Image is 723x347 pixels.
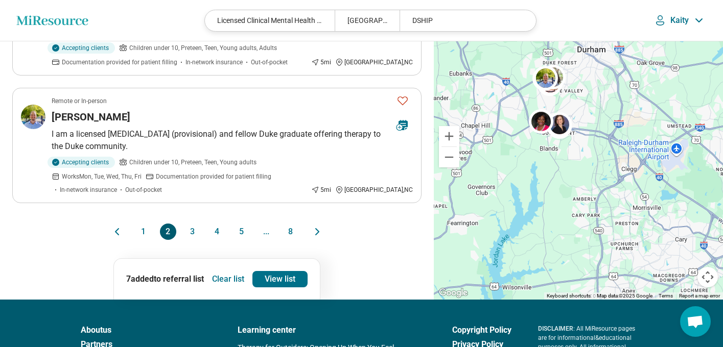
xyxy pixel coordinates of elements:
p: 7 added [126,273,204,285]
button: Previous page [111,224,123,240]
div: 5 mi [311,185,331,194]
span: Out-of-pocket [251,58,288,67]
div: [GEOGRAPHIC_DATA] [335,10,400,31]
a: Terms (opens in new tab) [659,293,673,299]
button: Map camera controls [697,267,718,287]
p: Remote or In-person [52,96,107,106]
span: In-network insurance [60,185,117,194]
button: 5 [234,224,250,240]
div: [GEOGRAPHIC_DATA] , NC [335,185,413,194]
button: Keyboard shortcuts [547,292,591,300]
div: [GEOGRAPHIC_DATA] , NC [335,58,413,67]
div: Accepting clients [48,157,115,168]
div: Licensed Clinical Mental Health Counselor (LCMHC), Licensed Clinical Social Worker (LCSW), [MEDIC... [205,10,335,31]
button: Zoom in [439,126,459,146]
button: Favorite [392,90,413,111]
span: Map data ©2025 Google [597,293,652,299]
div: Open chat [680,306,711,337]
h3: [PERSON_NAME] [52,110,130,124]
a: View list [252,271,308,287]
button: Next page [311,224,323,240]
span: In-network insurance [185,58,243,67]
span: Out-of-pocket [125,185,162,194]
button: 2 [160,224,176,240]
span: Children under 10, Preteen, Teen, Young adults, Adults [129,43,277,53]
a: Open this area in Google Maps (opens a new window) [436,286,470,300]
div: DSHIP [400,10,529,31]
span: Documentation provided for patient filling [62,58,177,67]
button: 8 [283,224,299,240]
p: Kaity [670,15,689,26]
a: Report a map error [679,293,720,299]
p: I am a licensed [MEDICAL_DATA] (provisional) and fellow Duke graduate offering therapy to the Duk... [52,128,413,153]
button: 4 [209,224,225,240]
span: DISCLAIMER [538,325,573,332]
div: Accepting clients [48,42,115,54]
img: Google [436,286,470,300]
button: 1 [135,224,152,240]
button: Zoom out [439,147,459,167]
a: Aboutus [81,324,211,336]
a: Learning center [238,324,426,336]
span: Works Mon, Tue, Wed, Thu, Fri [62,172,142,181]
span: Documentation provided for patient filling [156,172,271,181]
a: Copyright Policy [452,324,511,336]
span: Children under 10, Preteen, Teen, Young adults [129,158,256,167]
span: to referral list [154,274,204,284]
div: 5 mi [311,58,331,67]
span: ... [258,224,274,240]
button: 3 [184,224,201,240]
button: Clear list [208,271,248,287]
